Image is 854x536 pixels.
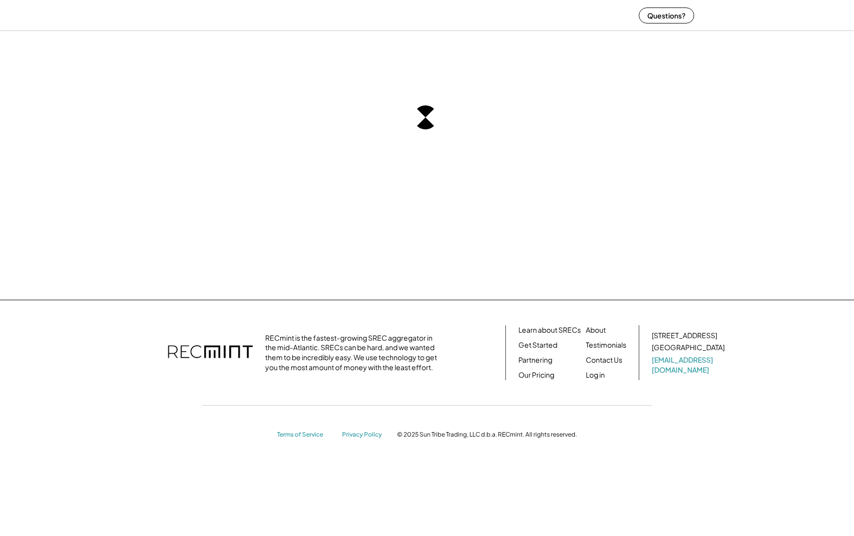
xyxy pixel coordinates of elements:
a: Our Pricing [518,370,554,380]
div: [GEOGRAPHIC_DATA] [652,343,725,353]
a: Privacy Policy [342,431,387,439]
a: Testimonials [586,340,626,350]
a: Get Started [518,340,557,350]
img: yH5BAEAAAAALAAAAAABAAEAAAIBRAA7 [160,2,230,28]
img: recmint-logotype%403x.png [168,335,253,370]
a: Contact Us [586,355,622,365]
a: Terms of Service [277,431,332,439]
div: © 2025 Sun Tribe Trading, LLC d.b.a. RECmint. All rights reserved. [397,431,577,439]
div: [STREET_ADDRESS] [652,331,717,341]
a: Partnering [518,355,552,365]
button: Questions? [639,7,694,23]
a: About [586,325,606,335]
div: RECmint is the fastest-growing SREC aggregator in the mid-Atlantic. SRECs can be hard, and we wan... [265,333,442,372]
a: Learn about SRECs [518,325,581,335]
a: [EMAIL_ADDRESS][DOMAIN_NAME] [652,355,727,375]
a: Log in [586,370,605,380]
